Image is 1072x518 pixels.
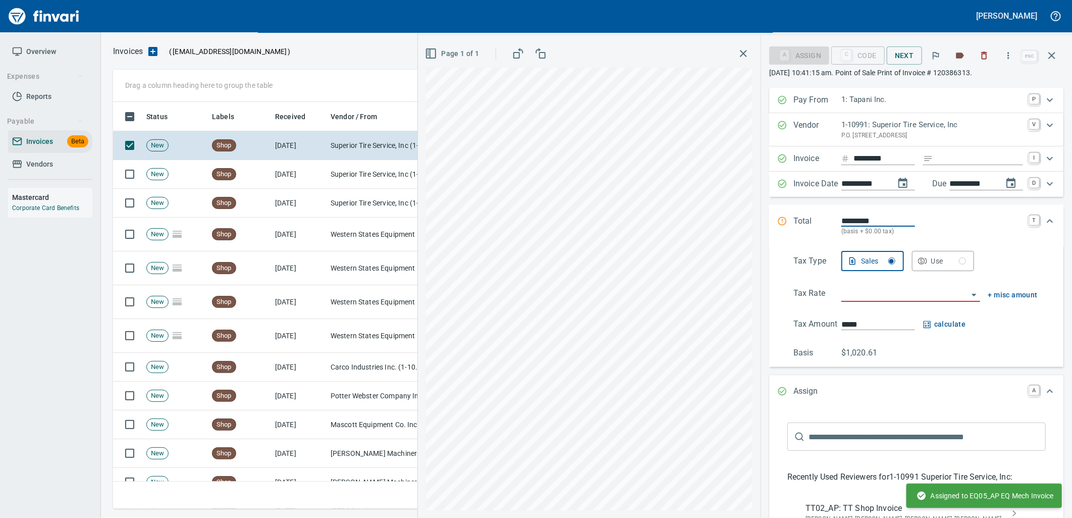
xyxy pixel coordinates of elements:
[1029,94,1039,104] a: P
[1020,43,1064,68] span: Close invoice
[67,136,88,147] span: Beta
[212,170,236,179] span: Shop
[271,131,327,160] td: [DATE]
[8,40,92,63] a: Overview
[841,131,1023,141] p: P.O. [STREET_ADDRESS]
[147,362,168,372] span: New
[143,45,163,58] button: Upload an Invoice
[977,11,1037,21] h5: [PERSON_NAME]
[3,112,87,131] button: Payable
[26,45,56,58] span: Overview
[769,247,1064,368] div: Expand
[12,192,92,203] h6: Mastercard
[327,439,427,468] td: [PERSON_NAME] Machinery Co (1-10794)
[146,111,181,123] span: Status
[912,251,975,271] button: Use
[327,285,427,319] td: Western States Equipment Co. (1-11113)
[212,331,236,341] span: Shop
[1022,50,1037,62] a: esc
[147,449,168,458] span: New
[831,50,885,59] div: Code
[887,46,922,65] button: Next
[212,111,234,123] span: Labels
[1029,119,1039,129] a: V
[999,171,1023,195] button: change due date
[327,353,427,382] td: Carco Industries Inc. (1-10141)
[327,131,427,160] td: Superior Tire Service, Inc (1-10991)
[769,205,1064,247] div: Expand
[793,255,841,271] p: Tax Type
[26,135,53,148] span: Invoices
[973,44,995,67] button: Discard
[988,289,1038,301] span: + misc amount
[12,204,79,212] a: Corporate Card Benefits
[974,8,1040,24] button: [PERSON_NAME]
[271,251,327,285] td: [DATE]
[769,146,1064,172] div: Expand
[841,347,889,359] p: $1,020.61
[8,130,92,153] a: InvoicesBeta
[271,382,327,410] td: [DATE]
[949,44,971,67] button: Labels
[793,215,841,237] p: Total
[6,4,82,28] img: Finvari
[113,45,143,58] p: Invoices
[147,478,168,487] span: New
[212,449,236,458] span: Shop
[26,90,51,103] span: Reports
[212,141,236,150] span: Shop
[172,46,288,57] span: [EMAIL_ADDRESS][DOMAIN_NAME]
[787,471,1046,483] p: Recently Used Reviewers for 1-10991 Superior Tire Service, Inc :
[1029,152,1039,163] a: I
[923,318,966,331] button: calculate
[327,410,427,439] td: Mascott Equipment Co. Inc (1-10630)
[327,382,427,410] td: Potter Webster Company Inc (1-10818)
[891,171,915,195] button: change date
[769,375,1064,408] div: Expand
[841,94,1023,106] p: 1: Tapani Inc.
[1029,215,1039,225] a: T
[861,255,895,268] div: Sales
[327,251,427,285] td: Western States Equipment Co. (1-11113)
[997,44,1020,67] button: More
[327,468,427,497] td: [PERSON_NAME] Machinery Co (1-10794)
[327,218,427,251] td: Western States Equipment Co. (1-11113)
[1029,178,1039,188] a: D
[917,491,1054,501] span: Assigned to EQ05_AP EQ Mech Invoice
[212,362,236,372] span: Shop
[331,111,390,123] span: Vendor / From
[113,45,143,58] nav: breadcrumb
[806,502,1011,514] span: TT02_AP: TT Shop Invoice
[212,478,236,487] span: Shop
[212,230,236,239] span: Shop
[895,49,914,62] span: Next
[769,88,1064,113] div: Expand
[271,160,327,189] td: [DATE]
[26,158,53,171] span: Vendors
[147,297,168,307] span: New
[769,172,1064,197] div: Expand
[8,153,92,176] a: Vendors
[931,255,967,268] div: Use
[967,288,981,302] button: Open
[769,113,1064,146] div: Expand
[147,141,168,150] span: New
[271,439,327,468] td: [DATE]
[793,385,841,398] p: Assign
[3,67,87,86] button: Expenses
[147,230,168,239] span: New
[793,318,841,331] p: Tax Amount
[169,297,186,305] span: Pages Split
[841,251,904,271] button: Sales
[793,287,841,302] p: Tax Rate
[271,285,327,319] td: [DATE]
[275,111,305,123] span: Received
[147,420,168,430] span: New
[271,410,327,439] td: [DATE]
[147,391,168,401] span: New
[769,50,829,59] div: Assign
[169,331,186,339] span: Pages Split
[212,111,247,123] span: Labels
